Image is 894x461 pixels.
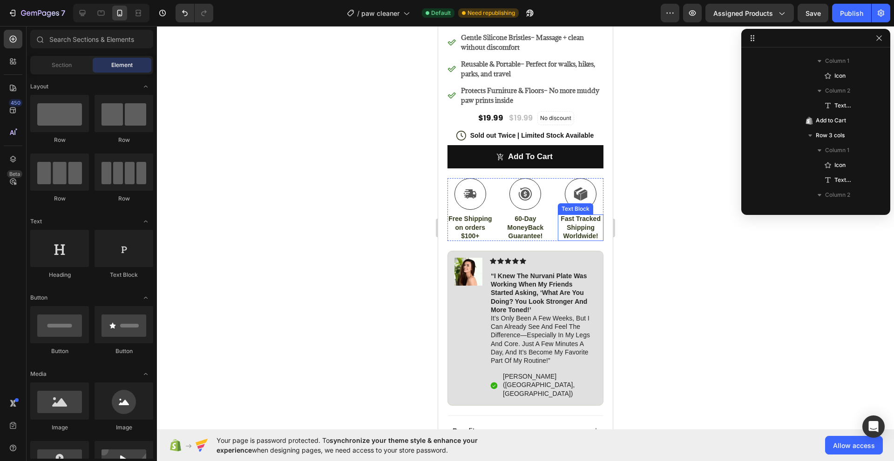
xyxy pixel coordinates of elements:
span: Need republishing [467,9,515,17]
span: Media [30,370,47,378]
span: Icon [834,160,846,170]
div: Row [95,194,153,203]
span: Text [30,217,42,226]
span: Default [431,9,451,17]
span: Column 2 [825,86,850,95]
div: Text Block [95,271,153,279]
button: 7 [4,4,69,22]
div: Row [95,136,153,144]
div: Button [95,347,153,355]
span: Toggle open [138,214,153,229]
span: Section [52,61,72,69]
div: Heading [30,271,89,279]
p: Benefits [14,401,40,409]
span: Icon [834,71,846,80]
span: Allow access [833,441,875,450]
div: Publish [840,8,863,18]
span: paw cleaner [361,8,400,18]
button: Allow access [825,436,883,454]
iframe: Design area [438,26,613,429]
span: Column 2 [825,190,850,200]
div: Button [30,347,89,355]
span: Column 1 [825,56,849,66]
div: Undo/Redo [176,4,213,22]
span: / [357,8,359,18]
span: Element [111,61,133,69]
span: Add to Cart [816,116,846,125]
span: Row 3 cols [816,131,845,140]
span: Layout [30,82,48,91]
div: Image [95,423,153,432]
span: Text Block [834,101,851,110]
button: Publish [832,4,871,22]
span: Toggle open [138,367,153,381]
span: Text Block [834,175,851,185]
span: Button [30,294,47,302]
span: Column 1 [825,146,849,155]
button: Assigned Products [705,4,794,22]
div: Open Intercom Messenger [862,415,885,438]
div: Row [30,194,89,203]
span: Your page is password protected. To when designing pages, we need access to your store password. [217,435,514,455]
span: synchronize your theme style & enhance your experience [217,436,478,454]
div: Beta [7,170,22,178]
div: 450 [9,99,22,107]
button: Save [798,4,828,22]
input: Search Sections & Elements [30,30,153,48]
span: Assigned Products [713,8,773,18]
span: Toggle open [138,290,153,305]
p: 7 [61,7,65,19]
span: Toggle open [138,79,153,94]
div: Image [30,423,89,432]
span: Save [806,9,821,17]
div: Row [30,136,89,144]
